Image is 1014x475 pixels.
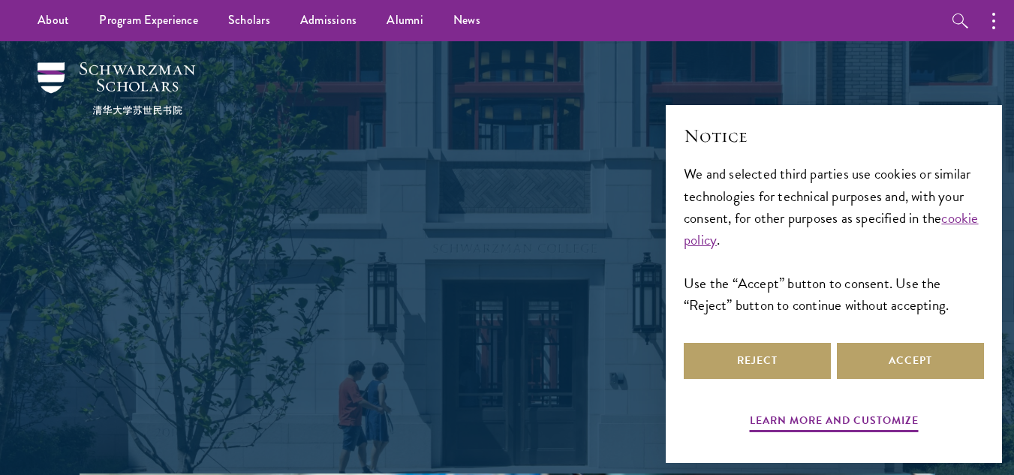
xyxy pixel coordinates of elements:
button: Reject [684,343,831,379]
button: Accept [837,343,984,379]
img: Schwarzman Scholars [38,62,195,115]
h2: Notice [684,123,984,149]
button: Learn more and customize [750,411,919,434]
a: cookie policy [684,207,979,251]
div: We and selected third parties use cookies or similar technologies for technical purposes and, wit... [684,163,984,315]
